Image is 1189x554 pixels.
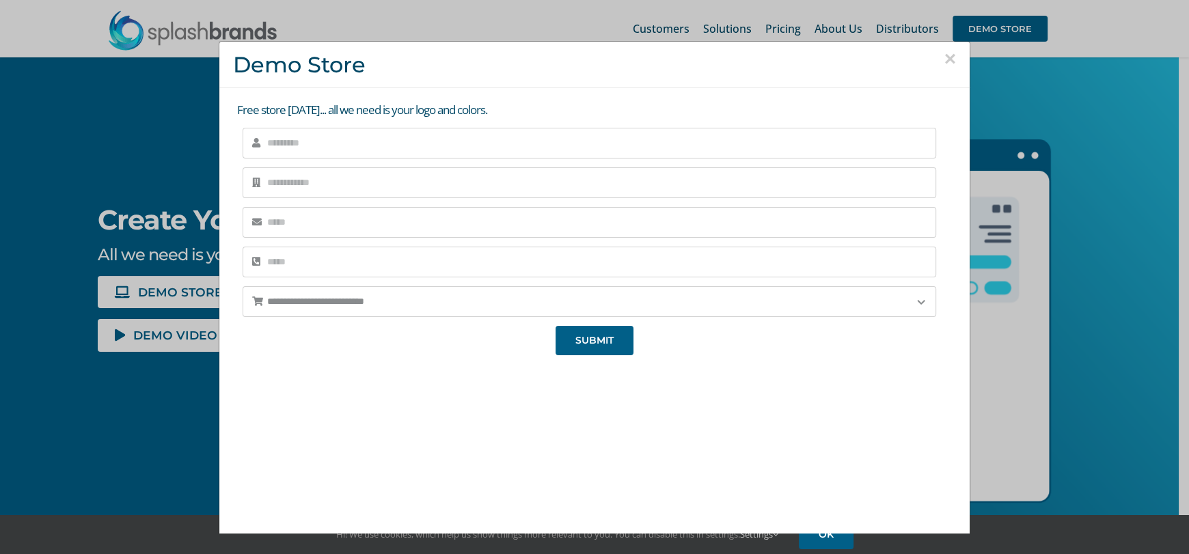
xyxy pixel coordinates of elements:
button: Close [944,49,956,69]
p: Free store [DATE]... all we need is your logo and colors. [237,102,956,119]
h3: Demo Store [233,52,956,77]
span: SUBMIT [575,335,614,346]
button: SUBMIT [556,326,633,355]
